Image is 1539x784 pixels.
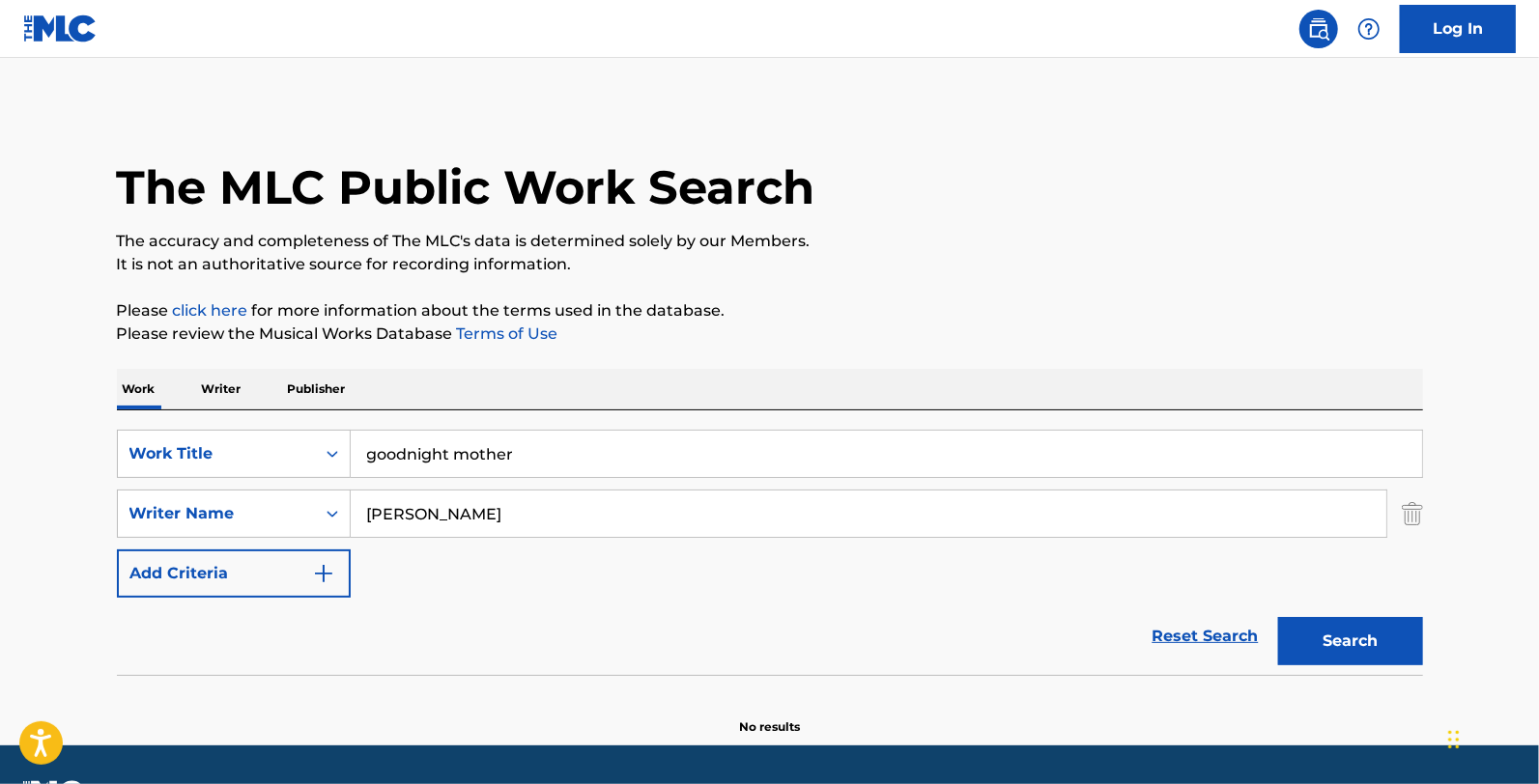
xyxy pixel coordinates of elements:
[129,502,303,525] div: Writer Name
[117,430,1423,675] form: Search Form
[1350,10,1388,48] div: Help
[117,230,1423,253] p: The accuracy and completeness of The MLC's data is determined solely by our Members.
[117,322,1423,346] p: Please review the Musical Works Database
[1400,5,1516,53] a: Log In
[1442,691,1539,784] iframe: Chat Widget
[196,369,247,409] p: Writer
[23,14,98,42] img: MLC Logo
[129,442,303,465] div: Work Title
[173,301,248,320] a: click here
[739,695,800,736] p: No results
[1402,490,1423,538] img: Delete Criterion
[1357,17,1381,41] img: help
[282,369,352,409] p: Publisher
[117,253,1423,276] p: It is not an authoritative source for recording information.
[1448,711,1460,769] div: Drag
[1299,10,1338,48] a: Public Search
[453,324,558,343] a: Terms of Use
[117,549,351,598] button: Add Criteria
[1307,17,1330,41] img: search
[312,562,335,585] img: 9d2ae6d4665cec9f34b9.svg
[1278,617,1423,665] button: Search
[1143,615,1268,658] a: Reset Search
[117,299,1423,322] p: Please for more information about the terms used in the database.
[117,158,815,216] h1: The MLC Public Work Search
[117,369,161,409] p: Work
